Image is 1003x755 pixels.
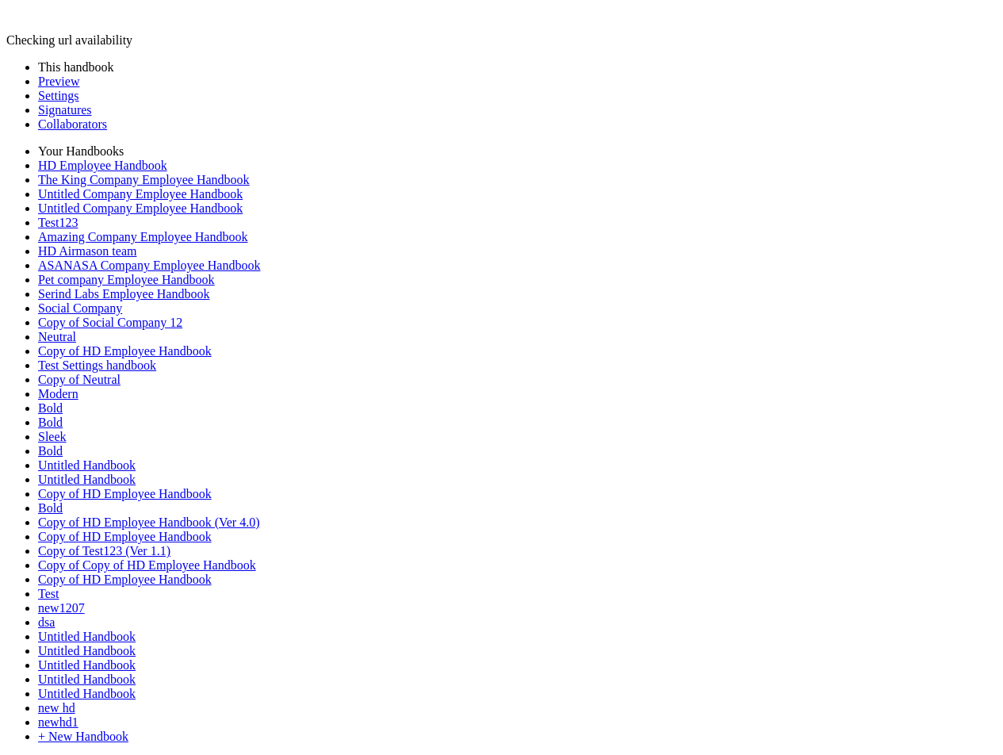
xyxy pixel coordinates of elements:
a: Copy of Social Company 12 [38,316,182,329]
a: HD Airmason team [38,244,136,258]
a: Untitled Handbook [38,687,136,700]
a: Bold [38,501,63,515]
a: Copy of HD Employee Handbook [38,573,212,586]
a: Untitled Handbook [38,658,136,672]
a: new1207 [38,601,85,615]
a: Test [38,587,59,600]
a: Amazing Company Employee Handbook [38,230,247,243]
a: Copy of HD Employee Handbook [38,344,212,358]
a: ASANASA Company Employee Handbook [38,259,260,272]
a: Test Settings handbook [38,358,156,372]
a: Copy of Copy of HD Employee Handbook [38,558,256,572]
a: Signatures [38,103,92,117]
a: Modern [38,387,78,400]
a: Untitled Handbook [38,630,136,643]
a: Copy of Test123 (Ver 1.1) [38,544,170,558]
a: new hd [38,701,75,715]
a: Sleek [38,430,67,443]
a: HD Employee Handbook [38,159,167,172]
a: newhd1 [38,715,78,729]
a: Neutral [38,330,76,343]
a: Untitled Handbook [38,458,136,472]
li: This handbook [38,60,997,75]
a: Preview [38,75,79,88]
a: Test123 [38,216,78,229]
a: + New Handbook [38,730,128,743]
a: Pet company Employee Handbook [38,273,215,286]
a: Untitled Company Employee Handbook [38,187,243,201]
a: Untitled Handbook [38,673,136,686]
span: Checking url availability [6,33,132,47]
a: Settings [38,89,79,102]
a: Copy of Neutral [38,373,121,386]
a: Social Company [38,301,122,315]
li: Your Handbooks [38,144,997,159]
a: Bold [38,401,63,415]
a: The King Company Employee Handbook [38,173,250,186]
a: Bold [38,416,63,429]
a: dsa [38,615,55,629]
a: Untitled Handbook [38,644,136,657]
a: Copy of HD Employee Handbook [38,530,212,543]
a: Bold [38,444,63,458]
a: Collaborators [38,117,107,131]
a: Untitled Handbook [38,473,136,486]
a: Copy of HD Employee Handbook [38,487,212,500]
a: Untitled Company Employee Handbook [38,201,243,215]
a: Serind Labs Employee Handbook [38,287,209,301]
a: Copy of HD Employee Handbook (Ver 4.0) [38,515,260,529]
